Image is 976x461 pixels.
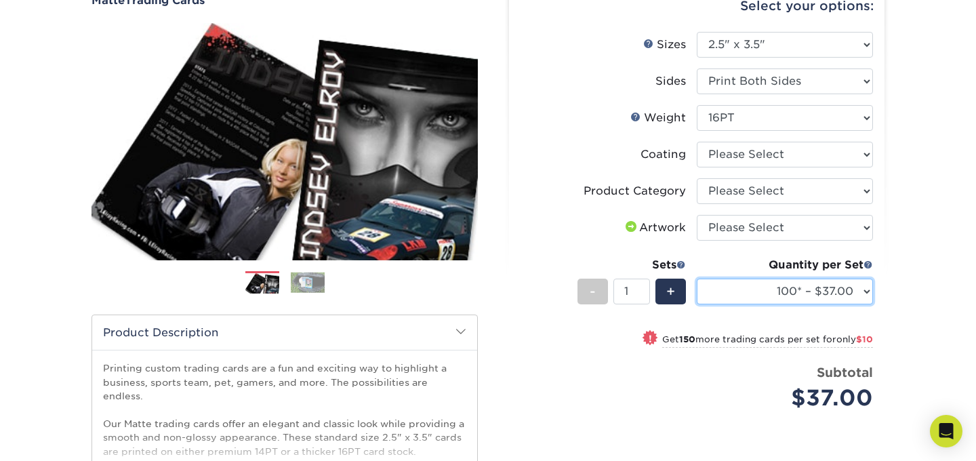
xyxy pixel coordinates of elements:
div: Open Intercom Messenger [930,415,962,447]
img: Trading Cards 01 [245,272,279,296]
span: $10 [856,334,873,344]
div: Weight [630,110,686,126]
span: only [836,334,873,344]
div: Sides [655,73,686,89]
div: Sets [577,257,686,273]
div: Quantity per Set [697,257,873,273]
div: Artwork [623,220,686,236]
strong: 150 [679,334,695,344]
small: Get more trading cards per set for [662,334,873,348]
img: Matte 01 [91,8,478,275]
div: Sizes [643,37,686,53]
span: + [666,281,675,302]
div: Coating [640,146,686,163]
strong: Subtotal [817,365,873,380]
span: ! [649,332,652,346]
h2: Product Description [92,315,477,350]
div: Product Category [584,183,686,199]
img: Trading Cards 02 [291,272,325,293]
span: - [590,281,596,302]
div: $37.00 [707,382,873,414]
